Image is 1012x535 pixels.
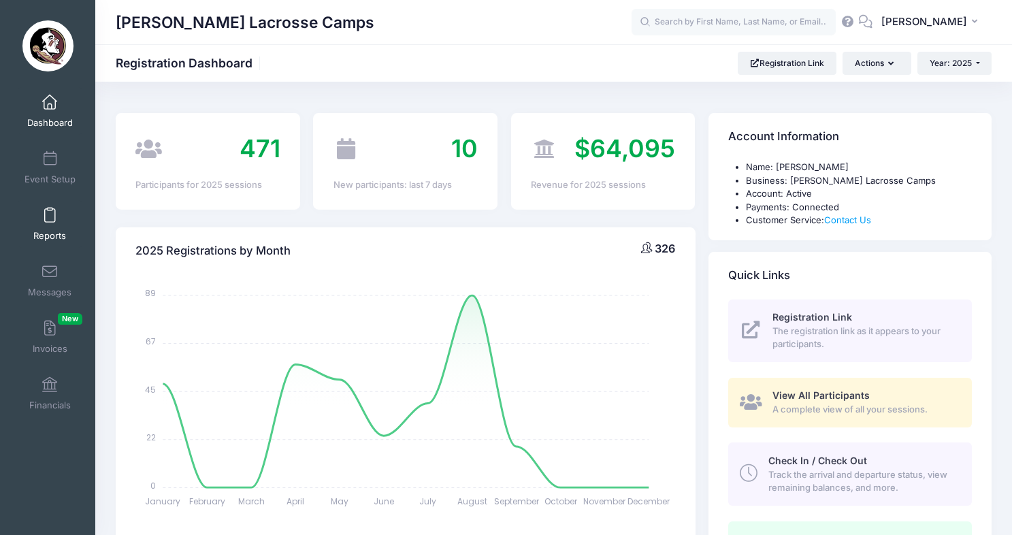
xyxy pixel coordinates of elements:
[544,496,578,507] tspan: October
[287,496,304,507] tspan: April
[18,200,82,248] a: Reports
[146,496,181,507] tspan: January
[146,287,157,299] tspan: 89
[746,161,972,174] li: Name: [PERSON_NAME]
[772,403,956,417] span: A complete view of all your sessions.
[457,496,487,507] tspan: August
[728,442,972,505] a: Check In / Check Out Track the arrival and departure status, view remaining balances, and more.
[135,178,280,192] div: Participants for 2025 sessions
[18,87,82,135] a: Dashboard
[27,117,73,129] span: Dashboard
[728,378,972,427] a: View All Participants A complete view of all your sessions.
[746,214,972,227] li: Customer Service:
[628,496,671,507] tspan: December
[494,496,540,507] tspan: September
[147,432,157,443] tspan: 22
[151,479,157,491] tspan: 0
[22,20,74,71] img: Sara Tisdale Lacrosse Camps
[728,299,972,362] a: Registration Link The registration link as it appears to your participants.
[333,178,478,192] div: New participants: last 7 days
[738,52,836,75] a: Registration Link
[240,133,280,163] span: 471
[632,9,836,36] input: Search by First Name, Last Name, or Email...
[25,174,76,185] span: Event Setup
[843,52,911,75] button: Actions
[872,7,992,38] button: [PERSON_NAME]
[930,58,972,68] span: Year: 2025
[746,174,972,188] li: Business: [PERSON_NAME] Lacrosse Camps
[531,178,675,192] div: Revenue for 2025 sessions
[331,496,348,507] tspan: May
[29,400,71,411] span: Financials
[728,118,839,157] h4: Account Information
[146,336,157,347] tspan: 67
[584,496,627,507] tspan: November
[728,256,790,295] h4: Quick Links
[374,496,394,507] tspan: June
[116,7,374,38] h1: [PERSON_NAME] Lacrosse Camps
[772,311,852,323] span: Registration Link
[146,383,157,395] tspan: 45
[189,496,225,507] tspan: February
[768,455,867,466] span: Check In / Check Out
[28,287,71,298] span: Messages
[33,230,66,242] span: Reports
[33,343,67,355] span: Invoices
[451,133,478,163] span: 10
[18,313,82,361] a: InvoicesNew
[824,214,871,225] a: Contact Us
[18,144,82,191] a: Event Setup
[772,389,870,401] span: View All Participants
[768,468,956,495] span: Track the arrival and departure status, view remaining balances, and more.
[116,56,264,70] h1: Registration Dashboard
[238,496,265,507] tspan: March
[420,496,437,507] tspan: July
[18,370,82,417] a: Financials
[772,325,956,351] span: The registration link as it appears to your participants.
[881,14,967,29] span: [PERSON_NAME]
[574,133,675,163] span: $64,095
[655,242,675,255] span: 326
[135,231,291,270] h4: 2025 Registrations by Month
[746,201,972,214] li: Payments: Connected
[917,52,992,75] button: Year: 2025
[746,187,972,201] li: Account: Active
[58,313,82,325] span: New
[18,257,82,304] a: Messages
